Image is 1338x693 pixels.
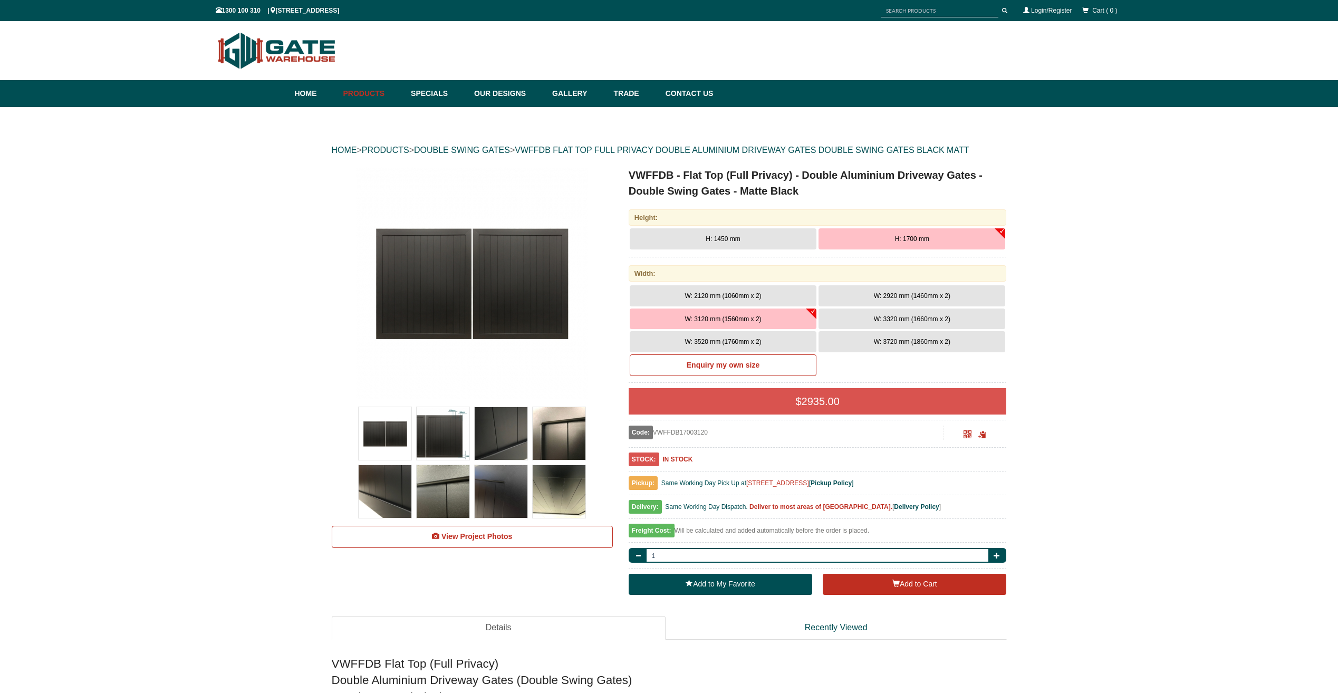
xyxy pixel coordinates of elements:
a: VWFFDB FLAT TOP FULL PRIVACY DOUBLE ALUMINIUM DRIVEWAY GATES DOUBLE SWING GATES BLACK MATT [515,146,969,155]
button: H: 1700 mm [819,228,1005,249]
h1: VWFFDB - Flat Top (Full Privacy) - Double Aluminium Driveway Gates - Double Swing Gates - Matte B... [629,167,1007,199]
a: Our Designs [469,80,547,107]
button: W: 3720 mm (1860mm x 2) [819,331,1005,352]
button: W: 3520 mm (1760mm x 2) [630,331,816,352]
img: VWFFDB - Flat Top (Full Privacy) - Double Aluminium Driveway Gates - Double Swing Gates - Matte B... [359,465,411,518]
img: VWFFDB - Flat Top (Full Privacy) - Double Aluminium Driveway Gates - Double Swing Gates - Matte B... [417,407,469,460]
img: VWFFDB - Flat Top (Full Privacy) - Double Aluminium Driveway Gates - Double Swing Gates - Matte B... [417,465,469,518]
a: HOME [332,146,357,155]
button: W: 3320 mm (1660mm x 2) [819,309,1005,330]
span: 2935.00 [802,396,840,407]
a: Pickup Policy [811,479,852,487]
div: > > > [332,133,1007,167]
button: Add to Cart [823,574,1006,595]
a: Trade [608,80,660,107]
div: Height: [629,209,1007,226]
a: PRODUCTS [362,146,409,155]
span: Click to copy the URL [978,431,986,439]
a: Login/Register [1031,7,1072,14]
button: W: 2920 mm (1460mm x 2) [819,285,1005,306]
span: H: 1700 mm [895,235,929,243]
span: W: 3120 mm (1560mm x 2) [685,315,761,323]
a: Recently Viewed [666,616,1007,640]
span: W: 2120 mm (1060mm x 2) [685,292,761,300]
span: Pickup: [629,476,658,490]
a: Click to enlarge and scan to share. [964,432,971,439]
span: H: 1450 mm [706,235,740,243]
span: Same Working Day Dispatch. [665,503,748,511]
input: SEARCH PRODUCTS [881,4,998,17]
span: Cart ( 0 ) [1092,7,1117,14]
a: Specials [406,80,469,107]
span: Same Working Day Pick Up at [ ] [661,479,854,487]
b: Deliver to most areas of [GEOGRAPHIC_DATA]. [749,503,892,511]
a: Home [295,80,338,107]
a: View Project Photos [332,526,613,548]
div: $ [629,388,1007,415]
img: VWFFDB - Flat Top (Full Privacy) - Double Aluminium Driveway Gates - Double Swing Gates - Matte B... [533,407,585,460]
b: Enquiry my own size [687,361,759,369]
div: Width: [629,265,1007,282]
img: VWFFDB - Flat Top (Full Privacy) - Double Aluminium Driveway Gates - Double Swing Gates - Matte B... [359,407,411,460]
div: [ ] [629,500,1007,519]
span: 1300 100 310 | [STREET_ADDRESS] [216,7,340,14]
div: VWFFDB17003120 [629,426,944,439]
a: Contact Us [660,80,714,107]
span: STOCK: [629,453,659,466]
img: VWFFDB - Flat Top (Full Privacy) - Double Aluminium Driveway Gates - Double Swing Gates - Matte B... [475,465,527,518]
a: Gallery [547,80,608,107]
a: Details [332,616,666,640]
img: VWFFDB - Flat Top (Full Privacy) - Double Aluminium Driveway Gates - Double Swing Gates - Matte B... [356,167,588,399]
a: Products [338,80,406,107]
span: Freight Cost: [629,524,675,537]
img: VWFFDB - Flat Top (Full Privacy) - Double Aluminium Driveway Gates - Double Swing Gates - Matte B... [475,407,527,460]
a: VWFFDB - Flat Top (Full Privacy) - Double Aluminium Driveway Gates - Double Swing Gates - Matte B... [333,167,612,399]
a: [STREET_ADDRESS] [746,479,809,487]
button: W: 3120 mm (1560mm x 2) [630,309,816,330]
img: Gate Warehouse [216,26,339,75]
button: H: 1450 mm [630,228,816,249]
a: Enquiry my own size [630,354,816,377]
a: Add to My Favorite [629,574,812,595]
b: IN STOCK [662,456,692,463]
a: Delivery Policy [894,503,939,511]
span: W: 3320 mm (1660mm x 2) [874,315,950,323]
button: W: 2120 mm (1060mm x 2) [630,285,816,306]
span: Code: [629,426,653,439]
img: VWFFDB - Flat Top (Full Privacy) - Double Aluminium Driveway Gates - Double Swing Gates - Matte B... [533,465,585,518]
a: DOUBLE SWING GATES [414,146,510,155]
span: Delivery: [629,500,662,514]
div: Will be calculated and added automatically before the order is placed. [629,524,1007,543]
span: W: 3520 mm (1760mm x 2) [685,338,761,345]
span: W: 2920 mm (1460mm x 2) [874,292,950,300]
span: W: 3720 mm (1860mm x 2) [874,338,950,345]
span: View Project Photos [441,532,512,541]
